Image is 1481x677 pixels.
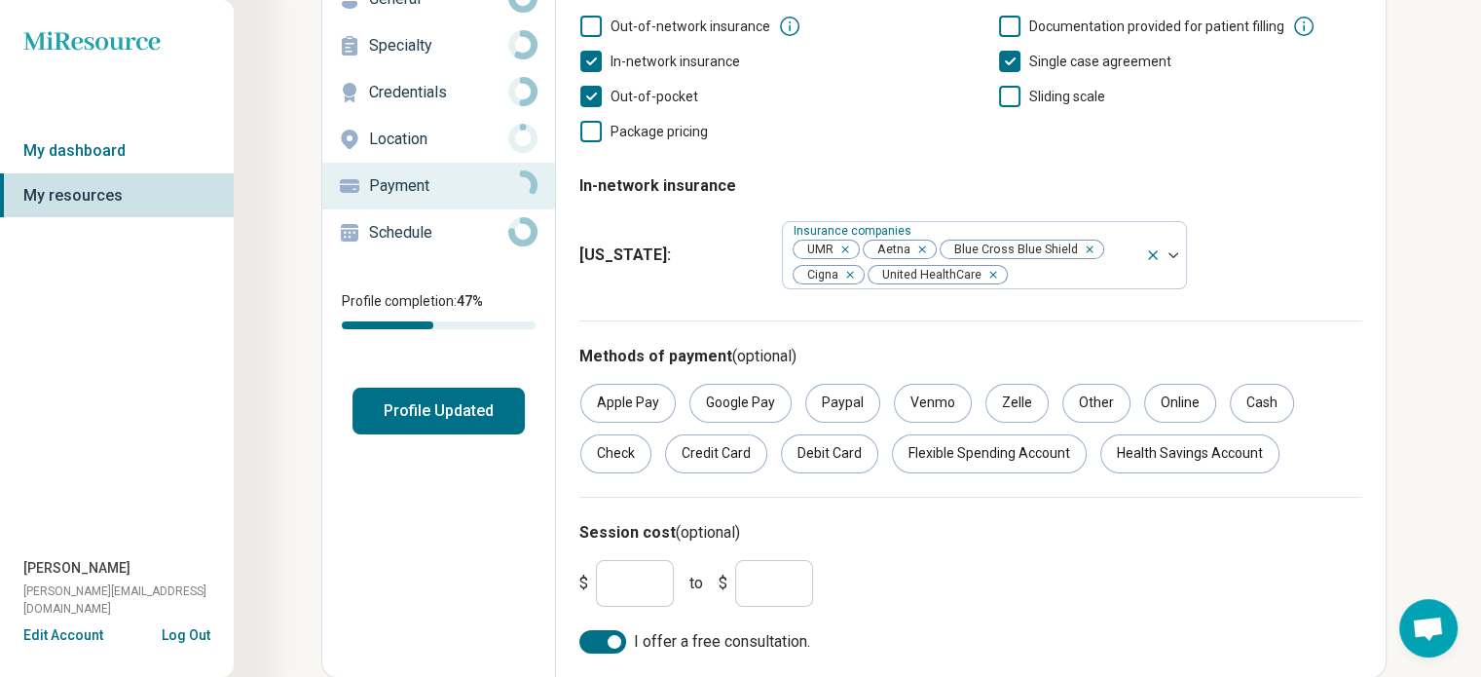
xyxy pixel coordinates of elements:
[369,128,508,151] p: Location
[579,521,1362,545] h3: Session cost
[580,434,651,473] div: Check
[794,224,915,238] label: Insurance companies
[322,116,555,163] a: Location
[892,434,1087,473] div: Flexible Spending Account
[1029,54,1171,69] span: Single case agreement
[611,89,698,104] span: Out-of-pocket
[579,572,588,595] span: $
[369,81,508,104] p: Credentials
[369,34,508,57] p: Specialty
[322,163,555,209] a: Payment
[322,69,555,116] a: Credentials
[894,384,972,423] div: Venmo
[732,347,796,365] span: (optional)
[579,630,1362,654] label: I offer a free consultation.
[689,384,792,423] div: Google Pay
[1100,434,1279,473] div: Health Savings Account
[23,625,103,646] button: Edit Account
[352,388,525,434] button: Profile Updated
[794,266,844,284] span: Cigna
[794,241,839,259] span: UMR
[1029,19,1284,34] span: Documentation provided for patient filling
[611,54,740,69] span: In-network insurance
[1062,384,1130,423] div: Other
[322,280,555,341] div: Profile completion:
[1144,384,1216,423] div: Online
[579,345,1362,368] h3: Methods of payment
[322,22,555,69] a: Specialty
[869,266,987,284] span: United HealthCare
[805,384,880,423] div: Paypal
[23,583,234,618] span: [PERSON_NAME][EMAIL_ADDRESS][DOMAIN_NAME]
[457,293,483,309] span: 47 %
[781,434,878,473] div: Debit Card
[322,209,555,256] a: Schedule
[1029,89,1105,104] span: Sliding scale
[342,321,536,329] div: Profile completion
[580,384,676,423] div: Apple Pay
[676,523,740,542] span: (optional)
[579,159,736,213] legend: In-network insurance
[665,434,767,473] div: Credit Card
[719,572,727,595] span: $
[162,625,210,641] button: Log Out
[611,124,708,139] span: Package pricing
[23,558,130,579] span: [PERSON_NAME]
[941,241,1084,259] span: Blue Cross Blue Shield
[369,221,508,244] p: Schedule
[985,384,1049,423] div: Zelle
[689,572,703,595] span: to
[1399,599,1458,658] div: Open chat
[579,244,766,267] span: [US_STATE] :
[611,19,770,34] span: Out-of-network insurance
[1230,384,1294,423] div: Cash
[864,241,916,259] span: Aetna
[369,174,508,198] p: Payment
